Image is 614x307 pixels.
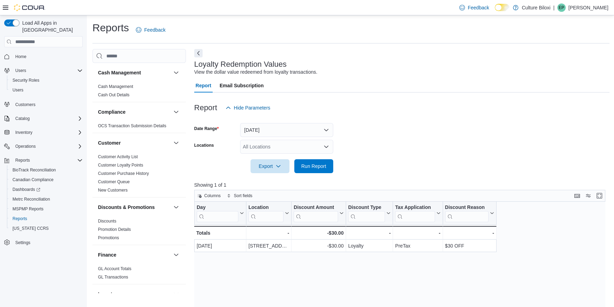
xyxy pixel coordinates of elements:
[10,176,83,184] span: Canadian Compliance
[98,291,171,298] button: Inventory
[98,108,171,115] button: Compliance
[13,66,29,75] button: Users
[10,185,83,194] span: Dashboards
[13,167,56,173] span: BioTrack Reconciliation
[92,217,186,245] div: Discounts & Promotions
[573,192,581,200] button: Keyboard shortcuts
[15,102,35,107] span: Customers
[98,291,120,298] h3: Inventory
[7,214,85,224] button: Reports
[19,19,83,33] span: Load All Apps in [GEOGRAPHIC_DATA]
[98,123,166,129] span: OCS Transaction Submission Details
[10,76,83,84] span: Security Roles
[98,108,125,115] h3: Compliance
[172,108,180,116] button: Compliance
[248,204,284,222] div: Location
[1,128,85,137] button: Inventory
[395,204,440,222] button: Tax Application
[10,86,26,94] a: Users
[204,193,221,199] span: Columns
[98,251,171,258] button: Finance
[15,157,30,163] span: Reports
[13,156,33,164] button: Reports
[98,139,121,146] h3: Customer
[294,159,333,173] button: Run Report
[522,3,550,12] p: Culture Biloxi
[10,176,56,184] a: Canadian Compliance
[194,104,217,112] h3: Report
[172,139,180,147] button: Customer
[10,205,83,213] span: MSPMP Reports
[294,204,338,211] div: Discount Amount
[348,242,391,250] div: Loyalty
[172,251,180,259] button: Finance
[10,86,83,94] span: Users
[92,122,186,133] div: Compliance
[568,3,608,12] p: [PERSON_NAME]
[172,68,180,77] button: Cash Management
[194,126,219,131] label: Date Range
[13,100,83,108] span: Customers
[13,142,83,151] span: Operations
[223,101,273,115] button: Hide Parameters
[248,229,289,237] div: -
[559,3,564,12] span: EP
[10,215,30,223] a: Reports
[13,239,33,247] a: Settings
[195,192,223,200] button: Columns
[255,159,285,173] span: Export
[15,130,32,135] span: Inventory
[13,156,83,164] span: Reports
[98,92,130,97] a: Cash Out Details
[98,179,130,185] span: Customer Queue
[98,227,131,232] span: Promotion Details
[294,229,344,237] div: -$30.00
[98,251,116,258] h3: Finance
[13,206,43,212] span: MSPMP Reports
[7,185,85,194] a: Dashboards
[194,49,203,57] button: Next
[13,52,83,61] span: Home
[98,187,128,193] span: New Customers
[194,181,609,188] p: Showing 1 of 1
[98,275,128,280] a: GL Transactions
[194,68,318,76] div: View the dollar value redeemed from loyalty transactions.
[10,76,42,84] a: Security Roles
[553,3,555,12] p: |
[98,274,128,280] span: GL Transactions
[197,204,244,222] button: Day
[348,204,391,222] button: Discount Type
[13,128,35,137] button: Inventory
[395,204,435,211] div: Tax Application
[348,204,385,222] div: Discount Type
[194,143,214,148] label: Locations
[294,204,344,222] button: Discount Amount
[13,52,29,61] a: Home
[92,21,129,35] h1: Reports
[248,242,289,250] div: [STREET_ADDRESS]
[13,196,50,202] span: Metrc Reconciliation
[98,163,143,168] a: Customer Loyalty Points
[301,163,326,170] span: Run Report
[14,4,45,11] img: Cova
[13,114,83,123] span: Catalog
[468,4,489,11] span: Feedback
[98,69,141,76] h3: Cash Management
[395,242,440,250] div: PreTax
[10,195,53,203] a: Metrc Reconciliation
[15,54,26,59] span: Home
[395,204,435,222] div: Tax Application
[194,60,287,68] h3: Loyalty Redemption Values
[457,1,492,15] a: Feedback
[584,192,592,200] button: Display options
[1,142,85,151] button: Operations
[98,84,133,89] a: Cash Management
[7,165,85,175] button: BioTrack Reconciliation
[197,242,244,250] div: [DATE]
[13,100,38,109] a: Customers
[15,144,36,149] span: Operations
[595,192,604,200] button: Enter fullscreen
[7,75,85,85] button: Security Roles
[13,238,83,247] span: Settings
